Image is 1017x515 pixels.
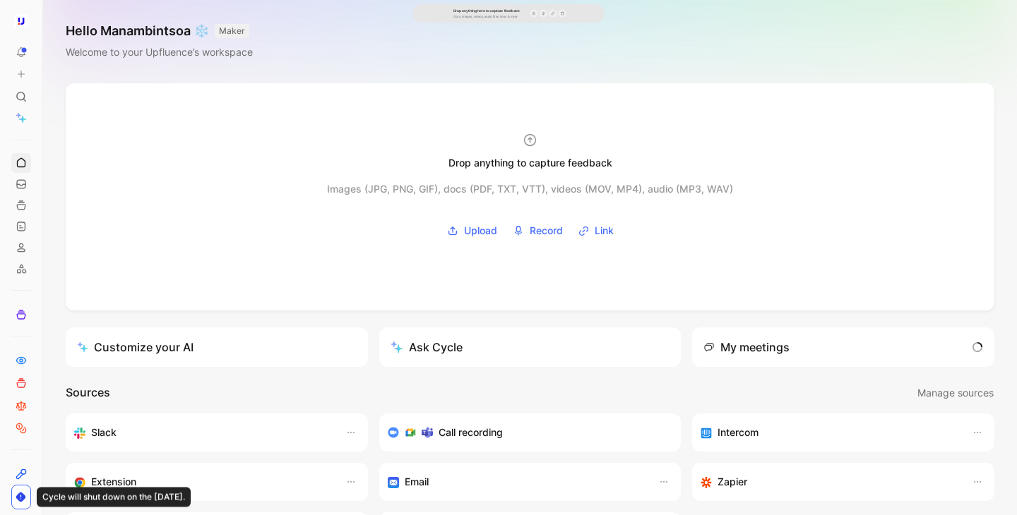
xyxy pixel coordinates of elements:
div: Welcome to your Upfluence’s workspace [66,44,253,61]
span: Record [530,222,563,239]
h3: Slack [91,424,117,441]
button: MAKER [215,24,249,38]
div: Forward emails to your feedback inbox [388,473,645,490]
span: Upload [464,222,497,239]
div: Drop anything to capture feedback [448,154,612,171]
h3: Extension [91,473,136,490]
h1: Hello Manambintsoa ❄️ [66,23,253,40]
button: Record [508,220,568,241]
div: Capture feedback from anywhere on the web [74,473,331,490]
button: Manage sources [917,384,994,402]
div: My meetings [703,339,790,356]
button: Upload [442,220,502,241]
div: Images (JPG, PNG, GIF), docs (PDF, TXT, VTT), videos (MOV, MP4), audio (MP3, WAV) [327,181,733,198]
h3: Zapier [718,473,747,490]
div: Docs, images, videos, audio files, links & more [453,13,521,18]
button: Link [573,220,619,241]
h3: Intercom [718,424,759,441]
div: Record & transcribe meetings from Zoom, Meet & Teams. [388,424,662,441]
button: Upfluence [11,11,31,31]
button: Ask Cycle [379,327,682,367]
h2: Sources [66,384,110,402]
span: Link [595,222,614,239]
h3: Email [405,473,429,490]
div: Sync your customers, send feedback and get updates in Slack [74,424,331,441]
div: Ask Cycle [391,339,463,356]
div: Capture feedback from thousands of sources with Zapier (survey results, recordings, sheets, etc). [701,473,958,490]
h3: Call recording [439,424,503,441]
div: Drop anything here to capture feedback [453,8,521,14]
img: Upfluence [14,14,28,28]
div: Customize your AI [77,339,194,356]
span: Manage sources [917,384,994,401]
div: Sync your customers, send feedback and get updates in Intercom [701,424,958,441]
div: Cycle will shut down on the [DATE]. [37,487,191,507]
a: Customize your AI [66,327,368,367]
